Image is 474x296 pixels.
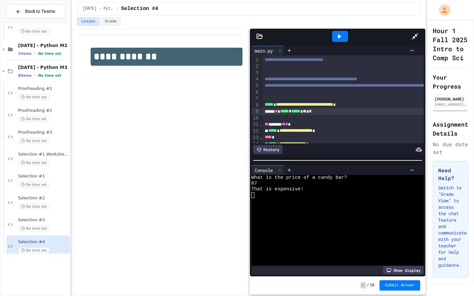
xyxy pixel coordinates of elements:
span: / [367,283,369,288]
span: Proofreading #2 [18,108,69,113]
span: No time set [18,247,50,253]
div: 8 [252,102,260,108]
span: No time set [18,204,50,210]
button: Back to Teams [6,5,65,18]
span: Selection #2 [18,196,69,201]
span: Submit Answer [385,283,415,288]
span: No time set [18,94,50,100]
div: main.py [252,47,276,54]
span: No time set [18,182,50,188]
div: 2 [252,63,260,70]
div: 5 [252,82,260,89]
span: 67 [252,181,257,186]
span: 10 [370,283,374,288]
div: main.py [252,46,284,55]
span: Sept 24 - Python M3 [83,6,114,11]
div: Show display [383,266,424,275]
span: Selection #3 [18,217,69,223]
div: No due date set [433,140,468,156]
button: Lesson [77,17,99,26]
button: Grade [101,17,121,26]
span: No time set [38,73,61,78]
span: / [116,6,118,11]
span: Proofreading #1 [18,86,69,91]
span: What is the price of a candy bar? [252,175,347,181]
span: Selection #1 Worksheet Verify [18,152,69,157]
div: Console [252,167,276,174]
div: History [253,145,282,154]
div: [PERSON_NAME] [435,96,466,102]
span: Selection #4 [121,5,158,13]
span: No time set [18,138,50,144]
span: Fold line [259,122,262,127]
button: Submit Answer [380,280,420,291]
span: 1 items [18,52,32,56]
span: Fold line [259,135,262,140]
span: Back to Teams [25,8,55,15]
span: Selection #1 [18,174,69,179]
div: 10 [252,115,260,121]
div: 9 [252,108,260,115]
span: No time set [18,116,50,122]
div: 3 [252,70,260,76]
span: • [34,73,35,78]
div: 13 [252,134,260,141]
div: 1 [252,57,260,63]
span: Proofreading #3 [18,130,69,135]
span: No time set [18,225,50,232]
div: 4 [252,76,260,82]
span: • [34,51,35,56]
h2: Assignment Details [433,120,468,138]
span: 8 items [18,73,32,78]
span: No time set [18,28,50,34]
div: 11 [252,121,260,128]
div: [EMAIL_ADDRESS][DOMAIN_NAME] [435,102,466,107]
div: 6 [252,89,260,96]
p: Switch to "Grade View" to access the chat feature and communicate with your teacher for help and ... [438,185,463,268]
div: 14 [252,141,260,148]
div: Console [252,165,284,175]
div: My Account [432,3,452,17]
span: [DATE] - Python M2 [18,43,69,48]
h3: Need Help? [438,167,463,182]
span: [DATE] - Python M3 [18,64,69,70]
span: No time set [38,52,61,56]
div: 7 [252,95,260,102]
h2: Your Progress [433,73,468,91]
span: No time set [18,160,50,166]
div: 12 [252,128,260,134]
span: - [360,282,365,289]
span: Selection #4 [18,239,69,245]
span: That is expensive! [252,186,304,192]
h1: Hour 1 Fall 2025 Intro to Comp Sci [433,26,468,62]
